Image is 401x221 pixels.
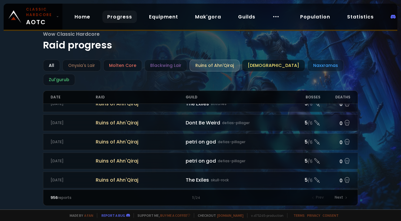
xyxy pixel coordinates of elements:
[43,30,358,52] h1: Raid progress
[290,157,320,165] div: 5
[84,213,93,218] a: a fan
[308,178,313,184] small: / 6
[218,158,245,164] small: defias-pillager
[43,60,60,71] div: All
[186,91,291,104] div: Guild
[96,100,186,107] span: Ruins of Ahn'Qiraj
[247,213,283,218] span: v. d752d5 - production
[293,213,305,218] a: Terms
[66,213,93,218] span: Made by
[211,177,229,183] small: skull-rock
[102,11,137,23] a: Progress
[308,101,313,107] small: / 6
[307,213,320,218] a: Privacy
[320,99,350,108] div: 0
[144,60,187,71] div: Blackwing Lair
[308,159,313,165] small: / 6
[186,138,291,146] div: petri on god
[126,195,276,200] div: 1
[43,30,358,38] span: Wow Classic Hardcore
[194,213,244,218] span: Checkout
[222,120,250,126] small: defias-pillager
[96,119,186,127] span: Ruins of Ahn'Qiraj
[51,195,126,200] div: reports
[320,118,350,127] div: 0
[290,119,320,127] div: 5
[290,91,320,104] div: Bosses
[70,11,95,23] a: Home
[96,91,186,104] div: Raid
[43,153,358,169] a: [DATE]Ruins of Ahn'Qirajpetri on goddefias-pillager5/60
[320,91,350,104] div: Deaths
[186,119,291,127] div: Dont Be Weird
[96,138,186,146] span: Ruins of Ahn'Qiraj
[323,213,339,218] a: Consent
[194,196,200,200] small: / 24
[4,4,62,30] a: Classic HardcoreAOTC
[331,193,350,202] div: Next
[233,11,260,23] a: Guilds
[26,7,54,18] small: Classic Hardcore
[320,157,350,165] div: 0
[190,11,226,23] a: Mak'gora
[51,158,96,164] div: [DATE]
[308,140,313,146] small: / 6
[51,139,96,145] div: [DATE]
[103,60,142,71] div: Molten Core
[51,101,96,107] div: [DATE]
[342,11,379,23] a: Statistics
[43,95,358,112] a: [DATE]Ruins of Ahn'QirajThe Exilesstitches5/60
[186,176,291,184] div: The Exiles
[96,157,186,165] span: Ruins of Ahn'Qiraj
[217,213,244,218] a: [DOMAIN_NAME]
[101,213,125,218] a: Report a bug
[144,11,183,23] a: Equipment
[26,7,54,27] span: AOTC
[43,172,358,188] a: [DATE]Ruins of Ahn'QirajThe Exilesskull-rock5/60
[186,157,291,165] div: petri on god
[307,60,344,71] div: Naxxramas
[320,137,350,146] div: 0
[51,195,58,200] span: 956
[43,114,358,131] a: [DATE]Ruins of Ahn'QirajDont Be Weirddefias-pillager5/60
[134,213,190,218] span: Support me,
[96,176,186,184] span: Ruins of Ahn'Qiraj
[308,120,313,127] small: / 6
[62,60,101,71] div: Onyxia's Lair
[160,213,190,218] a: Buy me a coffee
[190,60,240,71] div: Ruins of Ahn'Qiraj
[295,11,335,23] a: Population
[51,120,96,126] div: [DATE]
[320,176,350,184] div: 0
[309,193,327,202] div: Prev
[43,74,75,86] div: Zul'gurub
[51,91,96,104] div: Date
[290,176,320,184] div: 5
[290,100,320,107] div: 5
[290,138,320,146] div: 5
[43,134,358,150] a: [DATE]Ruins of Ahn'Qirajpetri on goddefias-pillager5/60
[186,100,291,107] div: The Exiles
[218,139,245,145] small: defias-pillager
[51,177,96,183] div: [DATE]
[242,60,305,71] div: [DEMOGRAPHIC_DATA]
[211,101,227,107] small: stitches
